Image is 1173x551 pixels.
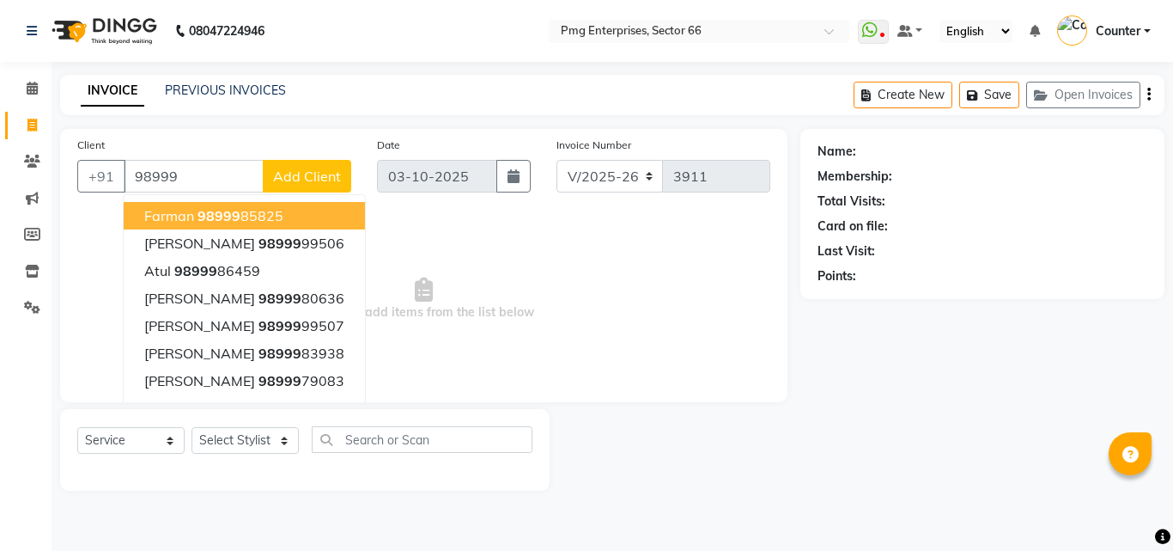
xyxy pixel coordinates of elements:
[144,207,194,224] span: farman
[854,82,952,108] button: Create New
[174,262,260,279] ngb-highlight: 86459
[258,290,344,307] ngb-highlight: 80636
[198,207,283,224] ngb-highlight: 85825
[174,262,217,279] span: 98999
[263,160,351,193] button: Add Client
[144,400,255,417] span: [PERSON_NAME]
[189,7,264,55] b: 08047224946
[258,317,344,334] ngb-highlight: 99507
[1096,22,1140,40] span: Counter
[144,262,171,279] span: Atul
[817,168,892,186] div: Membership:
[817,242,875,260] div: Last Visit:
[258,317,301,334] span: 98999
[77,160,125,193] button: +91
[258,235,344,252] ngb-highlight: 99506
[258,345,301,362] span: 98999
[377,138,400,153] label: Date
[198,207,240,224] span: 98999
[1057,15,1087,46] img: Counter
[124,160,264,193] input: Search by Name/Mobile/Email/Code
[258,400,344,417] ngb-highlight: 12123
[258,400,301,417] span: 98999
[258,345,344,362] ngb-highlight: 83938
[556,138,631,153] label: Invoice Number
[312,426,532,453] input: Search or Scan
[1026,82,1140,108] button: Open Invoices
[258,372,301,389] span: 98999
[44,7,161,55] img: logo
[258,235,301,252] span: 98999
[258,290,301,307] span: 98999
[817,193,885,211] div: Total Visits:
[144,372,255,389] span: [PERSON_NAME]
[817,217,888,236] div: Card on file:
[273,168,341,185] span: Add Client
[144,235,255,252] span: [PERSON_NAME]
[258,372,344,389] ngb-highlight: 79083
[817,143,856,161] div: Name:
[77,138,105,153] label: Client
[81,76,144,107] a: INVOICE
[165,83,286,98] a: PREVIOUS INVOICES
[144,345,255,362] span: [PERSON_NAME]
[1101,482,1156,534] iframe: chat widget
[959,82,1019,108] button: Save
[144,317,255,334] span: [PERSON_NAME]
[77,213,770,385] span: Select & add items from the list below
[144,290,255,307] span: [PERSON_NAME]
[817,267,856,285] div: Points:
